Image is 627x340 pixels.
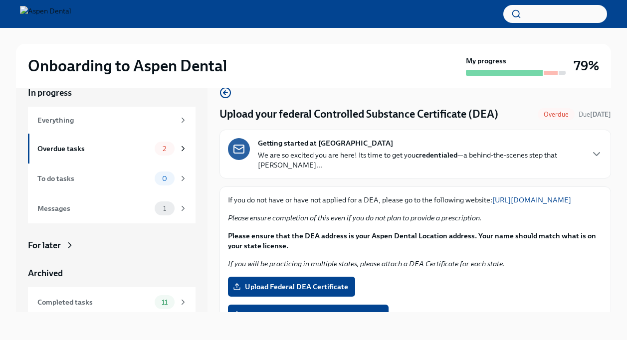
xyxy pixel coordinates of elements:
a: Completed tasks11 [28,287,196,317]
a: Overdue tasks2 [28,134,196,164]
strong: Getting started at [GEOGRAPHIC_DATA] [258,138,393,148]
a: For later [28,239,196,251]
p: If you do not have or have not applied for a DEA, please go to the following website: [228,195,603,205]
div: Messages [37,203,151,214]
em: Please ensure completion of this even if you do not plan to provide a prescription. [228,213,481,222]
strong: Please ensure that the DEA address is your Aspen Dental Location address. Your name should match ... [228,231,596,250]
div: Completed tasks [37,297,151,308]
h3: 79% [574,57,599,75]
div: Everything [37,115,175,126]
div: For later [28,239,61,251]
a: To do tasks0 [28,164,196,193]
span: Upload Federal DEA Certificate [235,282,348,292]
span: 2 [157,145,172,153]
span: Overdue [538,111,575,118]
span: 11 [156,299,174,306]
a: Archived [28,267,196,279]
span: 1 [157,205,172,212]
div: To do tasks [37,173,151,184]
span: July 26th, 2025 10:00 [579,110,611,119]
a: In progress [28,87,196,99]
a: Everything [28,107,196,134]
span: Upload 2nd DEA Certificate [if applicable] [235,310,382,320]
em: If you will be practicing in multiple states, please attach a DEA Certificate for each state. [228,259,504,268]
span: Due [579,111,611,118]
img: Aspen Dental [20,6,71,22]
strong: [DATE] [590,111,611,118]
label: Upload Federal DEA Certificate [228,277,355,297]
strong: credentialed [416,151,457,160]
h4: Upload your federal Controlled Substance Certificate (DEA) [219,107,498,122]
span: 0 [156,175,173,182]
h2: Onboarding to Aspen Dental [28,56,227,76]
a: [URL][DOMAIN_NAME] [492,195,571,204]
strong: My progress [466,56,506,66]
p: We are so excited you are here! Its time to get you —a behind-the-scenes step that [PERSON_NAME]... [258,150,583,170]
label: Upload 2nd DEA Certificate [if applicable] [228,305,389,325]
a: Messages1 [28,193,196,223]
div: Overdue tasks [37,143,151,154]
